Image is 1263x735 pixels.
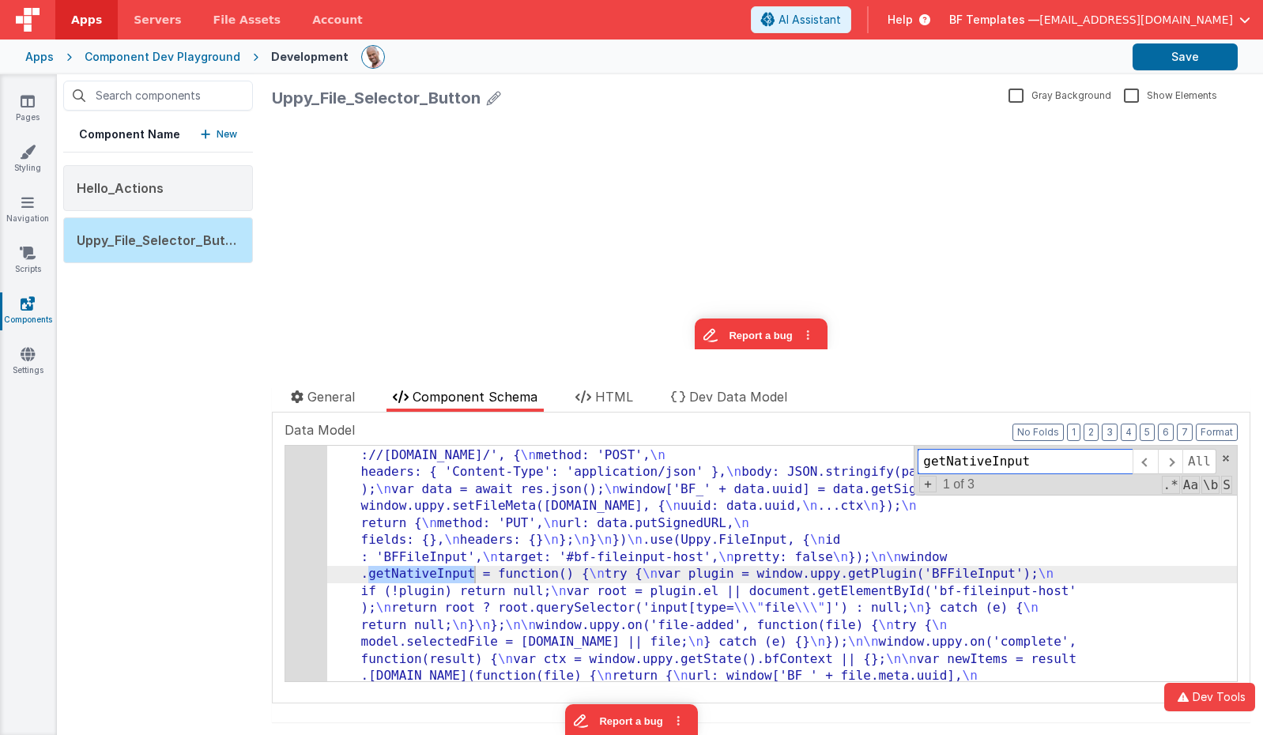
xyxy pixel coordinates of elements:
[1182,449,1216,474] span: Alt-Enter
[285,420,355,439] span: Data Model
[79,126,180,142] h5: Component Name
[1124,87,1217,102] label: Show Elements
[201,126,237,142] button: New
[1196,424,1238,441] button: Format
[888,12,913,28] span: Help
[1201,476,1220,494] span: Whole Word Search
[1102,424,1118,441] button: 3
[423,203,556,236] iframe: Marker.io feedback button
[85,49,240,65] div: Component Dev Playground
[362,46,384,68] img: 11ac31fe5dc3d0eff3fbbbf7b26fa6e1
[63,81,253,111] input: Search components
[1084,424,1099,441] button: 2
[919,476,937,492] span: Toggel Replace mode
[134,12,181,28] span: Servers
[1039,12,1233,28] span: [EMAIL_ADDRESS][DOMAIN_NAME]
[1121,424,1137,441] button: 4
[271,49,349,65] div: Development
[1177,424,1193,441] button: 7
[689,389,787,405] span: Dev Data Model
[918,449,1133,474] input: Search for
[1164,683,1255,711] button: Dev Tools
[595,389,633,405] span: HTML
[1162,476,1180,494] span: RegExp Search
[307,389,355,405] span: General
[1067,424,1080,441] button: 1
[272,87,481,109] div: Uppy_File_Selector_Button
[779,12,841,28] span: AI Assistant
[751,6,851,33] button: AI Assistant
[1158,424,1174,441] button: 6
[937,477,981,492] span: 1 of 3
[217,126,237,142] p: New
[949,12,1039,28] span: BF Templates —
[213,12,281,28] span: File Assets
[25,49,54,65] div: Apps
[1012,424,1064,441] button: No Folds
[1009,87,1111,102] label: Gray Background
[1140,424,1155,441] button: 5
[1182,476,1200,494] span: CaseSensitive Search
[71,12,102,28] span: Apps
[1133,43,1238,70] button: Save
[77,180,164,196] span: Hello_Actions
[1221,476,1232,494] span: Search In Selection
[77,232,247,248] span: Uppy_File_Selector_Button
[413,389,537,405] span: Component Schema
[949,12,1250,28] button: BF Templates — [EMAIL_ADDRESS][DOMAIN_NAME]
